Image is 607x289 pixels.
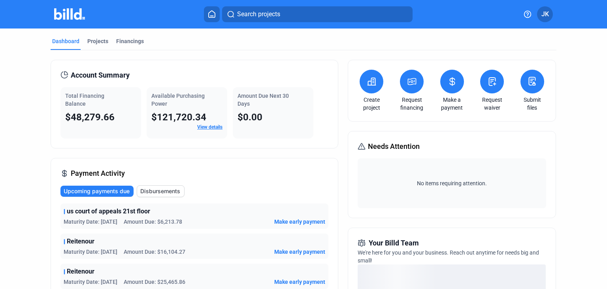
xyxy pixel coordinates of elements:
[64,218,117,226] span: Maturity Date: [DATE]
[124,248,185,256] span: Amount Due: $16,104.27
[137,185,185,197] button: Disbursements
[64,187,130,195] span: Upcoming payments due
[65,112,115,123] span: $48,279.66
[238,112,262,123] span: $0.00
[541,10,549,19] span: JK
[238,93,289,107] span: Amount Due Next 30 Days
[65,93,104,107] span: Total Financing Balance
[60,186,134,197] button: Upcoming payments due
[64,248,117,256] span: Maturity Date: [DATE]
[478,96,506,112] a: Request waiver
[87,37,108,45] div: Projects
[67,267,94,276] span: Reitenour
[71,168,125,179] span: Payment Activity
[151,93,205,107] span: Available Purchasing Power
[222,6,413,22] button: Search projects
[54,8,85,20] img: Billd Company Logo
[274,248,325,256] button: Make early payment
[64,278,117,286] span: Maturity Date: [DATE]
[52,37,79,45] div: Dashboard
[398,96,426,112] a: Request financing
[67,237,94,246] span: Reitenour
[369,238,419,249] span: Your Billd Team
[140,187,180,195] span: Disbursements
[116,37,144,45] div: Financings
[358,249,539,264] span: We're here for you and your business. Reach out anytime for needs big and small!
[361,179,543,187] span: No items requiring attention.
[358,96,385,112] a: Create project
[124,218,182,226] span: Amount Due: $6,213.78
[438,96,466,112] a: Make a payment
[274,218,325,226] button: Make early payment
[274,278,325,286] button: Make early payment
[537,6,553,22] button: JK
[67,207,150,216] span: us court of appeals 21st floor
[237,10,280,19] span: Search projects
[124,278,185,286] span: Amount Due: $25,465.86
[151,112,206,123] span: $121,720.34
[197,124,222,130] a: View details
[518,96,546,112] a: Submit files
[71,70,130,81] span: Account Summary
[368,141,420,152] span: Needs Attention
